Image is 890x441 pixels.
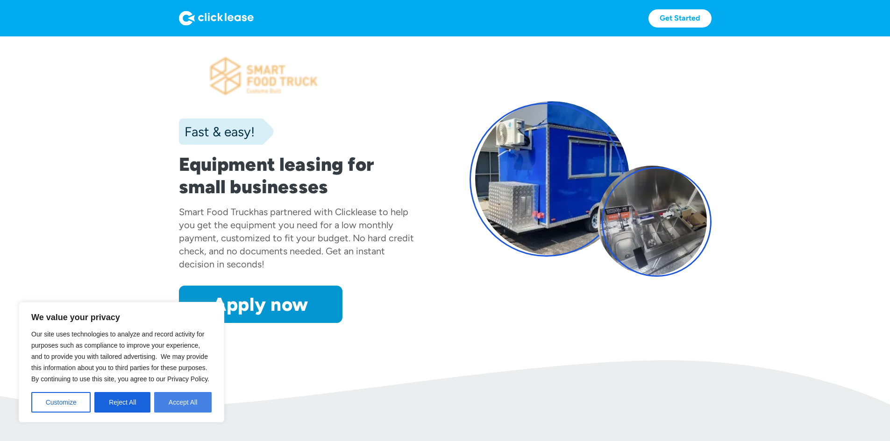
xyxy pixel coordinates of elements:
[31,330,209,383] span: Our site uses technologies to analyze and record activity for purposes such as compliance to impr...
[179,122,255,141] div: Fast & easy!
[179,206,414,270] div: has partnered with Clicklease to help you get the equipment you need for a low monthly payment, c...
[179,153,421,198] h1: Equipment leasing for small businesses
[31,312,212,323] p: We value your privacy
[179,206,254,217] div: Smart Food Truck
[648,9,712,28] a: Get Started
[154,392,212,413] button: Accept All
[179,11,254,26] img: Logo
[19,302,224,422] div: We value your privacy
[179,286,342,323] a: Apply now
[94,392,150,413] button: Reject All
[31,392,91,413] button: Customize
